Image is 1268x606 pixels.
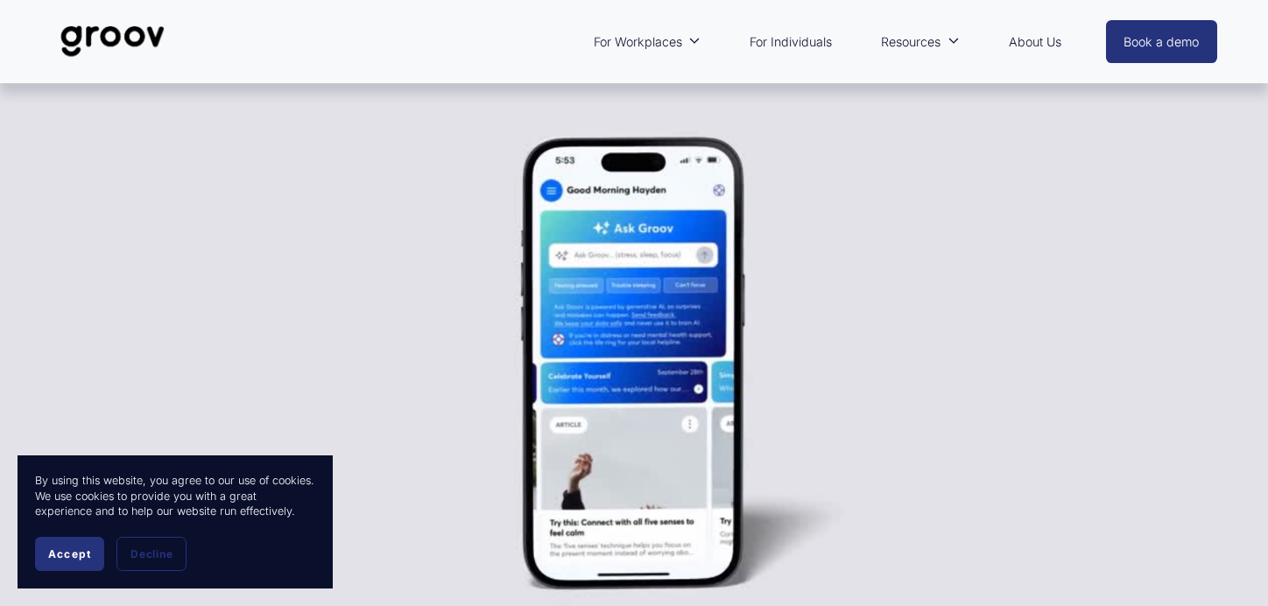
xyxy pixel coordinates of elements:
a: About Us [1000,22,1070,62]
button: Accept [35,537,104,571]
span: Resources [881,31,940,53]
a: For Individuals [741,22,841,62]
section: Cookie banner [18,455,333,588]
a: folder dropdown [872,22,968,62]
span: For Workplaces [594,31,682,53]
span: Accept [48,547,91,560]
a: Book a demo [1106,20,1218,63]
button: Decline [116,537,187,571]
a: folder dropdown [585,22,709,62]
span: Decline [130,547,173,560]
p: By using this website, you agree to our use of cookies. We use cookies to provide you with a grea... [35,473,315,519]
img: Groov | Unlock Human Potential at Work and in Life [51,12,174,70]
